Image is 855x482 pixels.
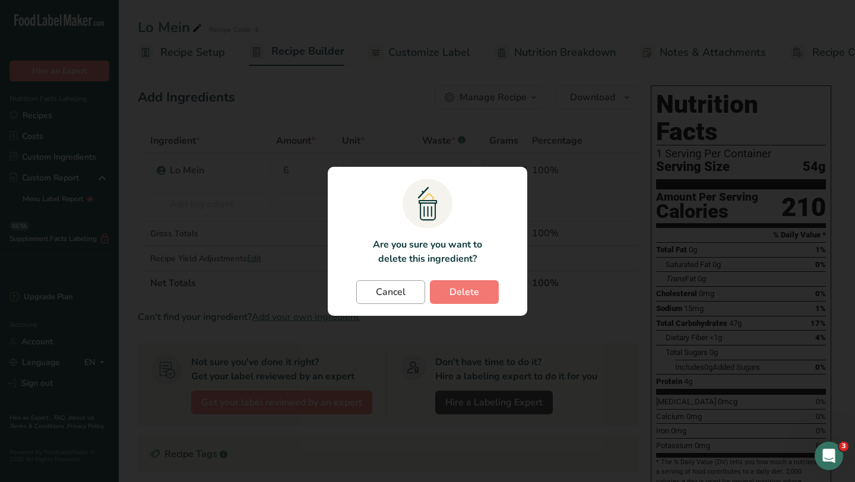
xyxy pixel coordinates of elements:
[815,442,843,470] iframe: Intercom live chat
[366,237,489,266] p: Are you sure you want to delete this ingredient?
[430,280,499,304] button: Delete
[356,280,425,304] button: Cancel
[839,442,848,451] span: 3
[376,285,406,299] span: Cancel
[449,285,479,299] span: Delete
